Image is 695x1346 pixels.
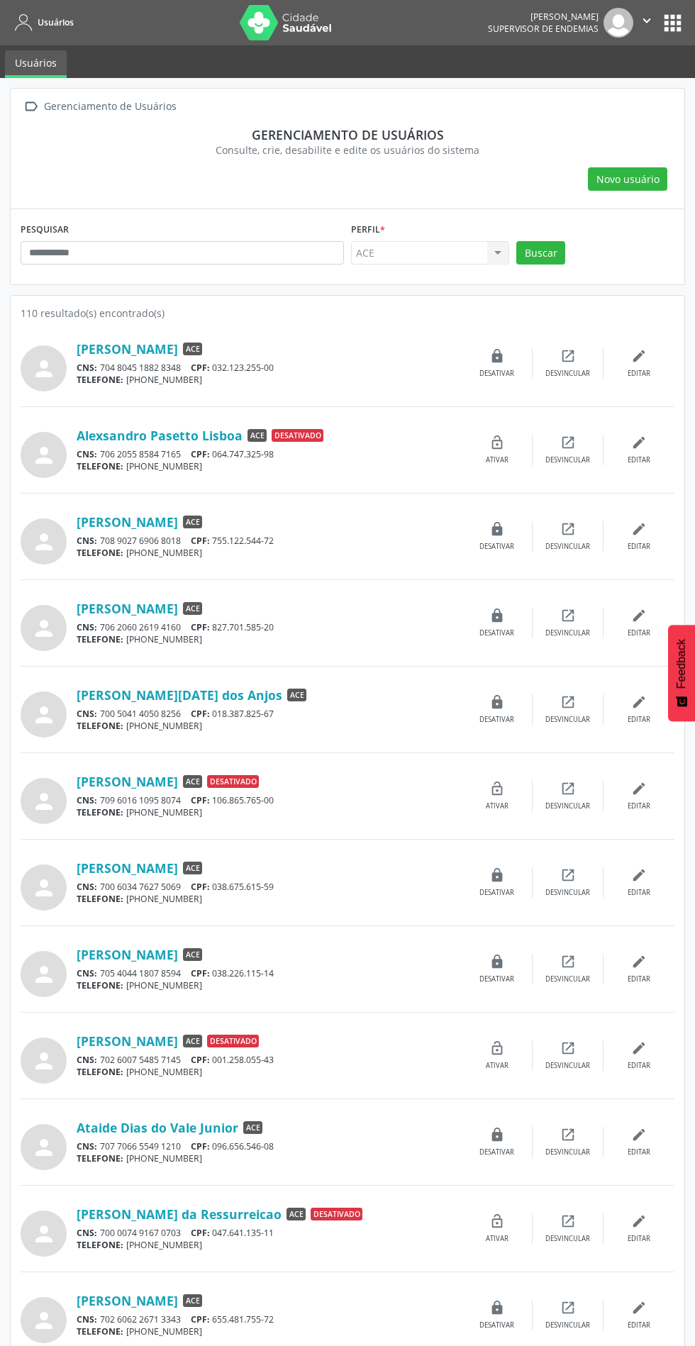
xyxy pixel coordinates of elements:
span: TELEFONE: [77,1239,123,1251]
div: 700 6034 7627 5069 038.675.615-59 [77,881,462,893]
div: [PHONE_NUMBER] [77,633,462,645]
div: Desativar [479,888,514,898]
div: Desvincular [545,801,590,811]
span: TELEFONE: [77,893,123,905]
i: edit [631,1040,647,1056]
a: [PERSON_NAME] da Ressurreicao [77,1206,282,1222]
button: apps [660,11,685,35]
a: Usuários [10,11,74,34]
div: Ativar [486,1061,508,1071]
div: Desvincular [545,715,590,725]
span: ACE [183,862,202,874]
img: img [604,8,633,38]
div: 700 5041 4050 8256 018.387.825-67 [77,708,462,720]
span: TELEFONE: [77,806,123,818]
i: person [31,1308,57,1333]
i:  [639,13,655,28]
span: Desativado [272,429,323,442]
div: Desativar [479,715,514,725]
span: CPF: [191,535,210,547]
i: lock [489,954,505,969]
i: person [31,962,57,987]
i: edit [631,694,647,710]
span: CNS: [77,448,97,460]
span: ACE [287,689,306,701]
i:  [21,96,41,117]
div: Desvincular [545,1147,590,1157]
i: open_in_new [560,694,576,710]
div: Editar [628,369,650,379]
div: Editar [628,888,650,898]
div: Editar [628,801,650,811]
i: edit [631,781,647,796]
div: [PHONE_NUMBER] [77,1239,462,1251]
span: ACE [183,602,202,615]
i: person [31,616,57,641]
span: ACE [183,516,202,528]
button: Buscar [516,241,565,265]
div: 702 6007 5485 7145 001.258.055-43 [77,1054,462,1066]
div: [PHONE_NUMBER] [77,979,462,991]
a: [PERSON_NAME] [77,341,178,357]
div: 705 4044 1807 8594 038.226.115-14 [77,967,462,979]
span: CNS: [77,1227,97,1239]
i: person [31,1221,57,1247]
i: open_in_new [560,521,576,537]
div: Desvincular [545,1061,590,1071]
span: ACE [183,1035,202,1047]
span: Desativado [207,1035,259,1047]
div: Desvincular [545,1320,590,1330]
div: 707 7066 5549 1210 096.656.546-08 [77,1140,462,1152]
i: lock_open [489,1213,505,1229]
div: Desativar [479,1320,514,1330]
div: Desvincular [545,888,590,898]
button:  [633,8,660,38]
span: TELEFONE: [77,1066,123,1078]
span: CPF: [191,362,210,374]
span: CPF: [191,448,210,460]
span: TELEFONE: [77,720,123,732]
div: Ativar [486,1234,508,1244]
a: [PERSON_NAME] [77,601,178,616]
div: Editar [628,542,650,552]
span: CPF: [191,1227,210,1239]
span: CPF: [191,881,210,893]
span: CPF: [191,708,210,720]
i: open_in_new [560,1300,576,1316]
div: Editar [628,1147,650,1157]
i: edit [631,435,647,450]
span: Desativado [207,775,259,788]
span: CNS: [77,881,97,893]
span: CNS: [77,967,97,979]
div: [PHONE_NUMBER] [77,374,462,386]
label: Perfil [351,219,385,241]
span: CPF: [191,1313,210,1325]
a: [PERSON_NAME] [77,774,178,789]
div: 706 2060 2619 4160 827.701.585-20 [77,621,462,633]
i: open_in_new [560,435,576,450]
div: Editar [628,974,650,984]
i: lock [489,521,505,537]
span: CPF: [191,967,210,979]
i: open_in_new [560,1213,576,1229]
a: Usuários [5,50,67,78]
div: 704 8045 1882 8348 032.123.255-00 [77,362,462,374]
span: ACE [183,1294,202,1307]
span: CNS: [77,535,97,547]
a: [PERSON_NAME] [77,1293,178,1308]
i: lock [489,1300,505,1316]
div: 702 6062 2671 3343 655.481.755-72 [77,1313,462,1325]
div: 700 0074 9167 0703 047.641.135-11 [77,1227,462,1239]
i: person [31,1048,57,1074]
div: Desativar [479,628,514,638]
i: lock [489,694,505,710]
div: Gerenciamento de usuários [30,127,665,143]
div: Editar [628,455,650,465]
div: 708 9027 6906 8018 755.122.544-72 [77,535,462,547]
span: Usuários [38,16,74,28]
span: CPF: [191,794,210,806]
i: person [31,1135,57,1160]
i: person [31,443,57,468]
span: CNS: [77,1313,97,1325]
i: lock [489,348,505,364]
